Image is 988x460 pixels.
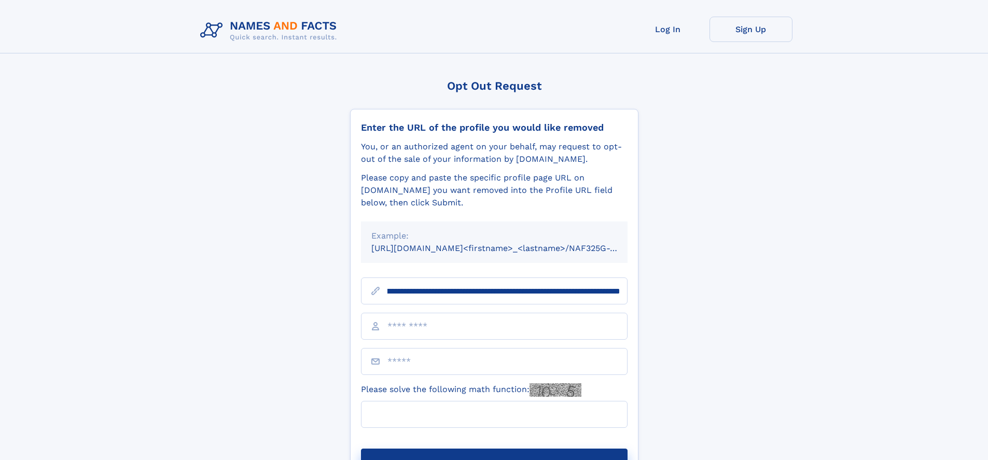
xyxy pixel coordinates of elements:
[361,383,581,397] label: Please solve the following math function:
[361,172,628,209] div: Please copy and paste the specific profile page URL on [DOMAIN_NAME] you want removed into the Pr...
[371,243,647,253] small: [URL][DOMAIN_NAME]<firstname>_<lastname>/NAF325G-xxxxxxxx
[709,17,792,42] a: Sign Up
[361,122,628,133] div: Enter the URL of the profile you would like removed
[361,141,628,165] div: You, or an authorized agent on your behalf, may request to opt-out of the sale of your informatio...
[196,17,345,45] img: Logo Names and Facts
[627,17,709,42] a: Log In
[371,230,617,242] div: Example:
[350,79,638,92] div: Opt Out Request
